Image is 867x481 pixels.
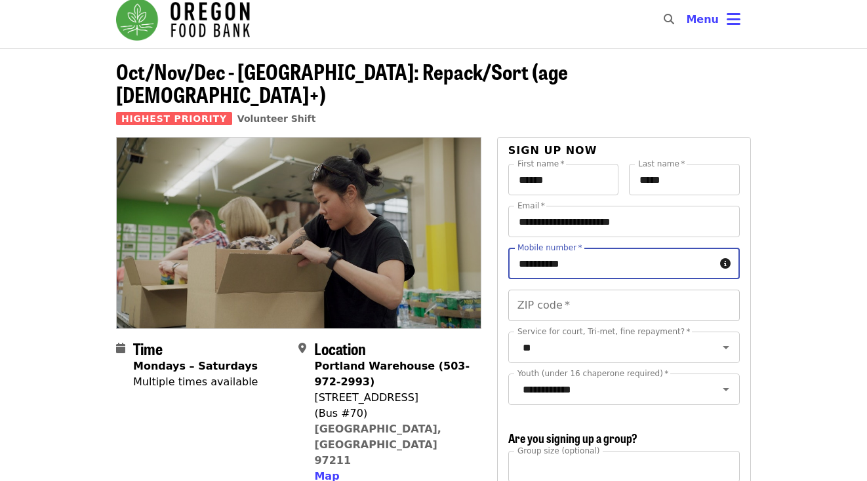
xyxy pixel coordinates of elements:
div: [STREET_ADDRESS] [314,390,470,406]
button: Open [717,338,735,356]
a: Volunteer Shift [237,113,316,124]
label: Youth (under 16 chaperone required) [517,370,668,377]
label: Mobile number [517,244,582,252]
label: Service for court, Tri-met, fine repayment? [517,328,691,336]
input: First name [508,164,619,195]
input: Last name [629,164,740,195]
button: Open [717,380,735,398]
img: Oct/Nov/Dec - Portland: Repack/Sort (age 8+) organized by Oregon Food Bank [117,138,481,328]
span: Highest Priority [116,112,232,125]
input: Email [508,206,740,237]
div: (Bus #70) [314,406,470,421]
a: [GEOGRAPHIC_DATA], [GEOGRAPHIC_DATA] 97211 [314,423,441,467]
strong: Mondays – Saturdays [133,360,258,372]
i: map-marker-alt icon [298,342,306,355]
button: Toggle account menu [675,4,751,35]
span: Location [314,337,366,360]
span: Time [133,337,163,360]
span: Sign up now [508,144,597,157]
i: bars icon [727,10,740,29]
input: Search [682,4,693,35]
label: Email [517,202,545,210]
input: Mobile number [508,248,715,279]
strong: Portland Warehouse (503-972-2993) [314,360,470,388]
i: search icon [664,13,674,26]
i: circle-info icon [720,258,731,270]
label: Last name [638,160,685,168]
label: First name [517,160,565,168]
div: Multiple times available [133,374,258,390]
span: Oct/Nov/Dec - [GEOGRAPHIC_DATA]: Repack/Sort (age [DEMOGRAPHIC_DATA]+) [116,56,568,109]
span: Menu [686,13,719,26]
i: calendar icon [116,342,125,355]
span: Group size (optional) [517,446,599,455]
input: ZIP code [508,290,740,321]
span: Are you signing up a group? [508,429,637,446]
